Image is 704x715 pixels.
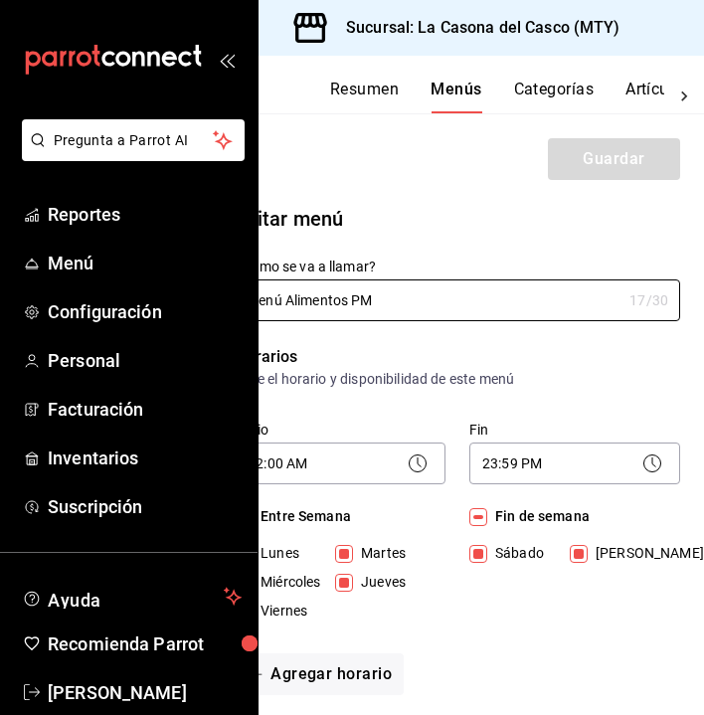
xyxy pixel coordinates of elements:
span: Ayuda [48,585,216,609]
button: Categorías [514,80,595,113]
a: Pregunta a Parrot AI [14,144,245,165]
span: [PERSON_NAME] [588,543,704,564]
span: Sábado [487,543,544,564]
h3: Sucursal: La Casona del Casco (MTY) [330,16,620,40]
span: Personal [48,347,242,374]
span: Configuración [48,298,242,325]
span: Martes [353,543,406,564]
span: Entre Semana [253,506,351,527]
div: 23:59 PM [469,443,680,484]
span: Lunes [253,543,299,564]
span: Miércoles [253,572,320,593]
span: Pregunta a Parrot AI [54,130,214,151]
div: 12:00 AM [235,443,445,484]
button: open_drawer_menu [219,52,235,68]
span: Facturación [48,396,242,423]
button: Menús [431,80,481,113]
span: Menú [48,250,242,276]
label: Fin [469,423,680,437]
button: Artículos [625,80,691,113]
div: 17 /30 [629,290,668,310]
span: Viernes [253,601,307,622]
label: Inicio [235,423,445,437]
span: Suscripción [48,493,242,520]
label: ¿Cómo se va a llamar? [235,260,680,273]
p: Horarios [235,345,680,369]
span: Jueves [353,572,406,593]
span: [PERSON_NAME] [48,679,242,706]
button: Pregunta a Parrot AI [22,119,245,161]
span: Recomienda Parrot [48,630,242,657]
button: Agregar horario [235,653,404,695]
span: Fin de semana [487,506,590,527]
span: Reportes [48,201,242,228]
button: Resumen [330,80,399,113]
div: navigation tabs [330,80,664,113]
p: Elige el horario y disponibilidad de este menú [235,369,680,389]
span: Inventarios [48,445,242,471]
p: Editar menú [235,204,680,234]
